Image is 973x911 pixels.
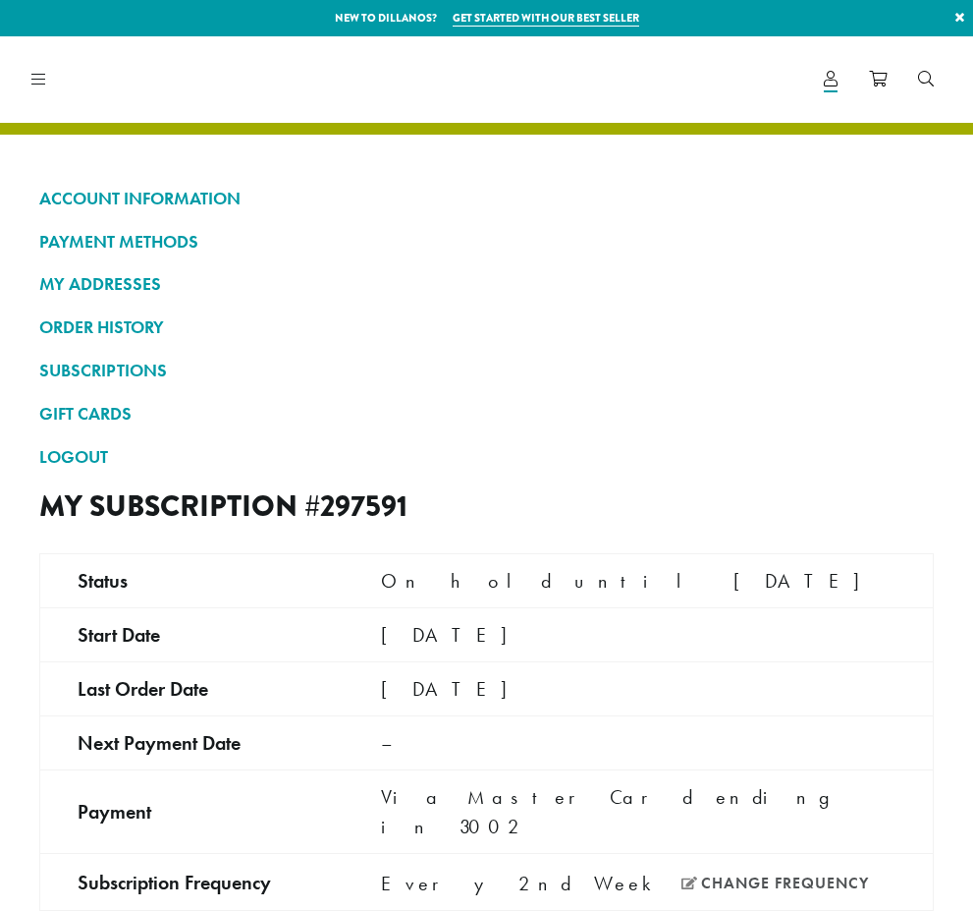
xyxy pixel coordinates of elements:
[344,554,934,608] td: On hold until [DATE]
[344,608,934,662] td: [DATE]
[40,770,344,854] td: Payment
[39,488,468,524] h2: My Subscription #297591
[39,182,934,489] nav: Account pages
[381,784,835,839] span: Via MasterCard ending in 3002
[39,267,934,301] a: MY ADDRESSES
[39,440,934,474] a: LOGOUT
[39,182,934,215] a: ACCOUNT INFORMATION
[39,397,934,430] a: GIFT CARDS
[40,662,344,716] td: Last order date
[902,63,949,95] a: Search
[453,10,639,27] a: Get started with our best seller
[40,608,344,662] td: Start date
[40,554,344,608] td: Status
[40,716,344,770] td: Next payment date
[39,311,934,344] a: ORDER HISTORY
[39,354,934,387] a: SUBSCRIPTIONS
[681,876,869,891] a: Change frequency
[344,662,934,716] td: [DATE]
[344,716,934,770] td: –
[40,854,344,911] td: Subscription Frequency
[381,869,662,898] span: Every 2nd Week
[39,225,934,258] a: PAYMENT METHODS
